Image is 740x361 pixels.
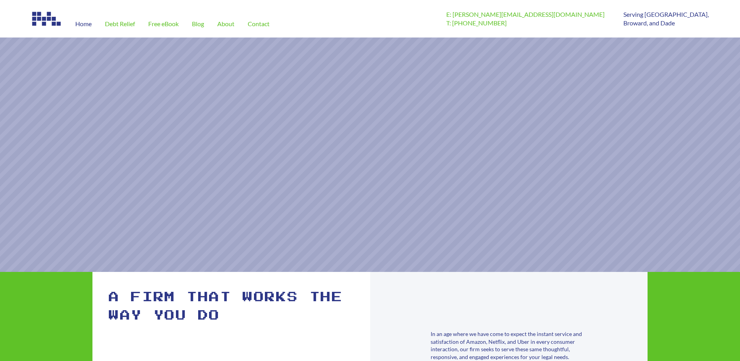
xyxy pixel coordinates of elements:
p: Serving [GEOGRAPHIC_DATA], Broward, and Dade [623,10,709,28]
img: Image [31,10,62,27]
span: Free eBook [148,21,179,27]
a: Free eBook [142,10,185,38]
span: Debt Relief [105,21,135,27]
span: Home [75,21,92,27]
a: Debt Relief [98,10,142,38]
a: About [211,10,241,38]
h1: A firm that works the way you do [109,288,355,325]
span: Contact [248,21,270,27]
a: T: [PHONE_NUMBER] [446,19,507,27]
span: About [217,21,234,27]
a: E: [PERSON_NAME][EMAIL_ADDRESS][DOMAIN_NAME] [446,11,605,18]
a: Blog [185,10,211,38]
a: Home [69,10,98,38]
span: Blog [192,21,204,27]
a: Contact [241,10,276,38]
